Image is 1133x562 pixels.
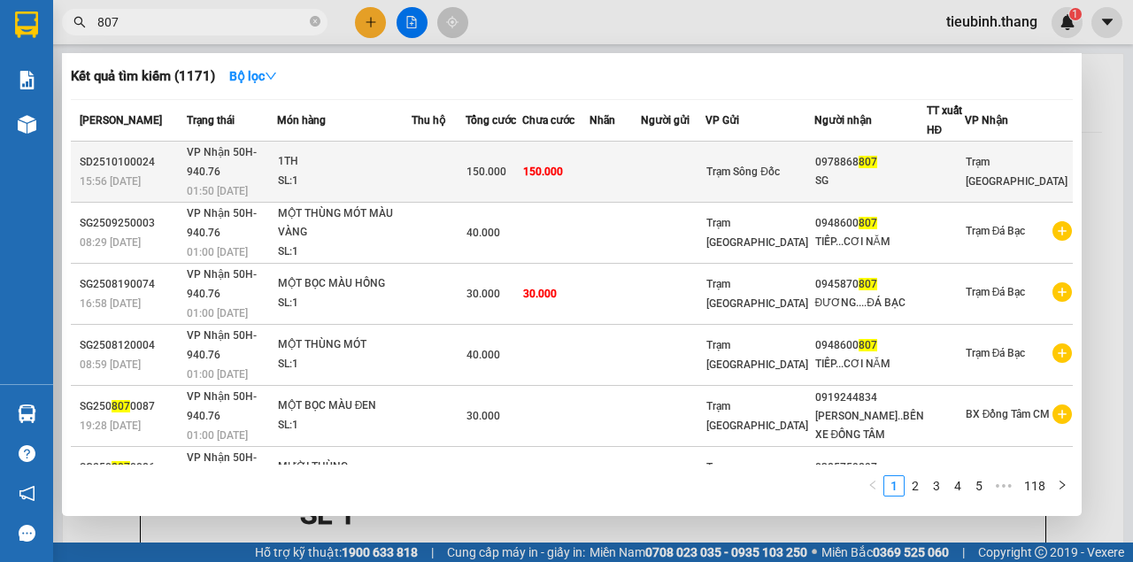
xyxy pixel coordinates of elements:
[80,175,141,188] span: 15:56 [DATE]
[867,480,878,490] span: left
[1052,221,1072,241] span: plus-circle
[965,114,1008,127] span: VP Nhận
[277,114,326,127] span: Món hàng
[1052,475,1073,497] li: Next Page
[80,297,141,310] span: 16:58 [DATE]
[71,67,215,86] h3: Kết quả tìm kiếm ( 1171 )
[815,172,926,190] div: SG
[862,475,883,497] li: Previous Page
[187,207,257,239] span: VP Nhận 50H-940.76
[815,389,926,407] div: 0919244834
[278,274,411,294] div: MỘT BỌC MÀU HỒNG
[966,156,1067,188] span: Trạm [GEOGRAPHIC_DATA]
[187,146,257,178] span: VP Nhận 50H-940.76
[859,278,877,290] span: 807
[278,172,411,191] div: SL: 1
[112,400,130,412] span: 807
[969,476,989,496] a: 5
[1052,404,1072,424] span: plus-circle
[80,236,141,249] span: 08:29 [DATE]
[19,485,35,502] span: notification
[1052,282,1072,302] span: plus-circle
[641,114,690,127] span: Người gửi
[278,204,411,243] div: MỘT THÙNG MÓT MÀU VÀNG
[18,404,36,423] img: warehouse-icon
[229,69,277,83] strong: Bộ lọc
[815,214,926,233] div: 0948600
[187,268,257,300] span: VP Nhận 50H-940.76
[80,153,181,172] div: SD2510100024
[1057,480,1067,490] span: right
[1018,475,1052,497] li: 118
[706,166,780,178] span: Trạm Sông Đốc
[814,114,872,127] span: Người nhận
[187,114,235,127] span: Trạng thái
[187,246,248,258] span: 01:00 [DATE]
[80,458,181,477] div: SG250 0086
[706,339,808,371] span: Trạm [GEOGRAPHIC_DATA]
[815,458,926,477] div: 0385759897
[15,12,38,38] img: logo-vxr
[706,400,808,432] span: Trạm [GEOGRAPHIC_DATA]
[966,408,1051,420] span: BX Đồng Tâm CM
[278,294,411,313] div: SL: 1
[187,451,257,483] span: VP Nhận 50H-940.76
[859,217,877,229] span: 807
[1052,343,1072,363] span: plus-circle
[947,475,968,497] li: 4
[815,233,926,251] div: TIẾP...CƠI NĂM
[18,71,36,89] img: solution-icon
[18,115,36,134] img: warehouse-icon
[523,166,563,178] span: 150.000
[815,355,926,373] div: TIẾP...CƠI NĂM
[966,347,1026,359] span: Trạm Đá Bạc
[862,475,883,497] button: left
[466,166,506,178] span: 150.000
[590,114,615,127] span: Nhãn
[966,225,1026,237] span: Trạm Đá Bạc
[815,275,926,294] div: 0945870
[466,227,500,239] span: 40.000
[265,70,277,82] span: down
[80,397,181,416] div: SG250 0087
[278,396,411,416] div: MỘT BỌC MÀU ĐEN
[187,329,257,361] span: VP Nhận 50H-940.76
[310,16,320,27] span: close-circle
[80,275,181,294] div: SG2508190074
[859,156,877,168] span: 807
[187,368,248,381] span: 01:00 [DATE]
[884,476,904,496] a: 1
[990,475,1018,497] span: •••
[883,475,905,497] li: 1
[966,286,1026,298] span: Trạm Đá Bạc
[278,355,411,374] div: SL: 1
[466,288,500,300] span: 30.000
[815,336,926,355] div: 0948600
[926,475,947,497] li: 3
[815,407,926,444] div: [PERSON_NAME]..BẾN XE ĐỒNG TÂM
[466,114,516,127] span: Tổng cước
[80,358,141,371] span: 08:59 [DATE]
[706,217,808,249] span: Trạm [GEOGRAPHIC_DATA]
[278,152,411,172] div: 1TH
[278,458,411,477] div: MƯỜI THÙNG
[906,476,925,496] a: 2
[187,429,248,442] span: 01:00 [DATE]
[112,461,130,473] span: 807
[278,243,411,262] div: SL: 1
[278,335,411,355] div: MỘT THÙNG MÓT
[412,114,445,127] span: Thu hộ
[905,475,926,497] li: 2
[1019,476,1051,496] a: 118
[80,420,141,432] span: 19:28 [DATE]
[706,278,808,310] span: Trạm [GEOGRAPHIC_DATA]
[73,16,86,28] span: search
[705,114,739,127] span: VP Gửi
[927,104,962,136] span: TT xuất HĐ
[466,410,500,422] span: 30.000
[80,214,181,233] div: SG2509250003
[523,288,557,300] span: 30.000
[706,461,808,493] span: Trạm [GEOGRAPHIC_DATA]
[1052,475,1073,497] button: right
[990,475,1018,497] li: Next 5 Pages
